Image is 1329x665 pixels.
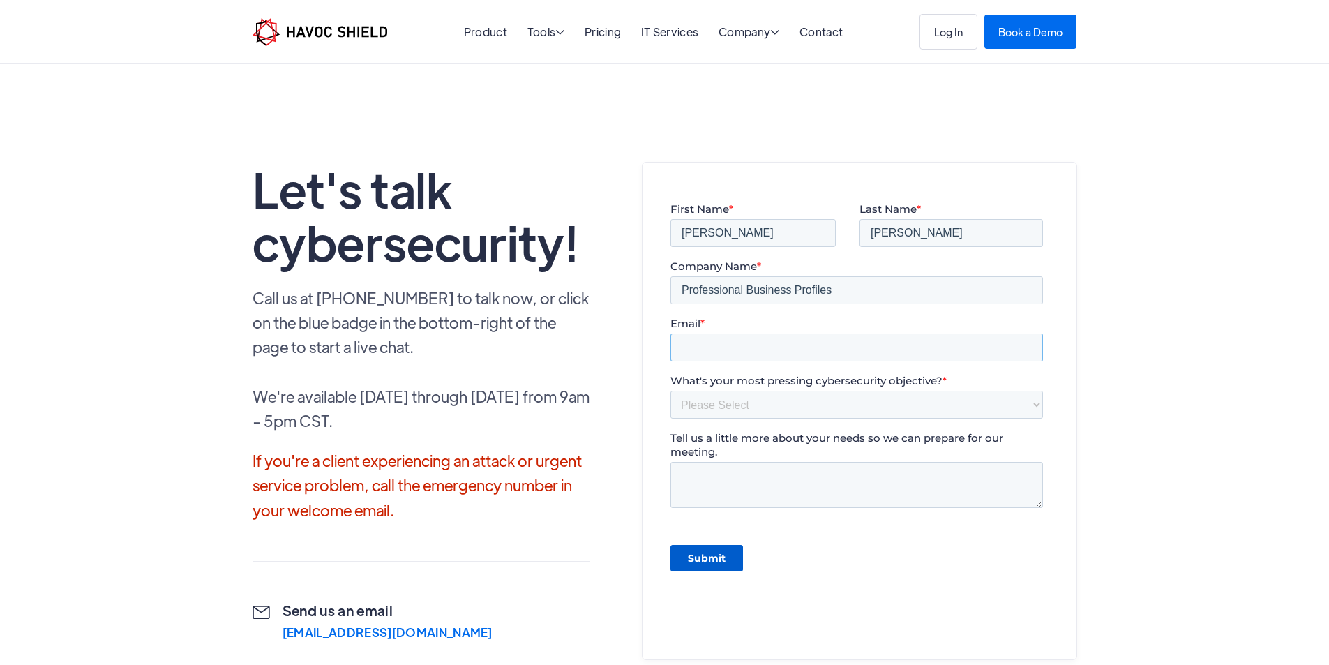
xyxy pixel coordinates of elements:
div: Company [719,27,780,40]
a: Pricing [585,24,621,39]
div: Tools [527,27,565,40]
p: If you're a client experiencing an attack or urgent service problem, call the emergency number in... [253,448,591,522]
a: Book a Demo [984,15,1076,49]
div: Tools [527,27,565,40]
a: Product [464,24,507,39]
h2: Send us an email [283,601,493,620]
p: Call us at [PHONE_NUMBER] to talk now, or click on the blue badge in the bottom-right of the page... [253,285,591,433]
iframe: Form 1 [670,202,1049,622]
a: Contact [799,24,843,39]
div:  [253,606,270,639]
span:  [555,27,564,38]
a: Send us an email[EMAIL_ADDRESS][DOMAIN_NAME] [253,601,493,639]
iframe: Chat Widget [1259,598,1329,665]
a: home [253,18,387,46]
div: Company [719,27,780,40]
div: [EMAIL_ADDRESS][DOMAIN_NAME] [283,626,493,639]
a: IT Services [641,24,699,39]
h1: Let's talk cybersecurity! [253,162,591,268]
a: Log In [919,14,977,50]
span:  [770,27,779,38]
img: Havoc Shield logo [253,18,387,46]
